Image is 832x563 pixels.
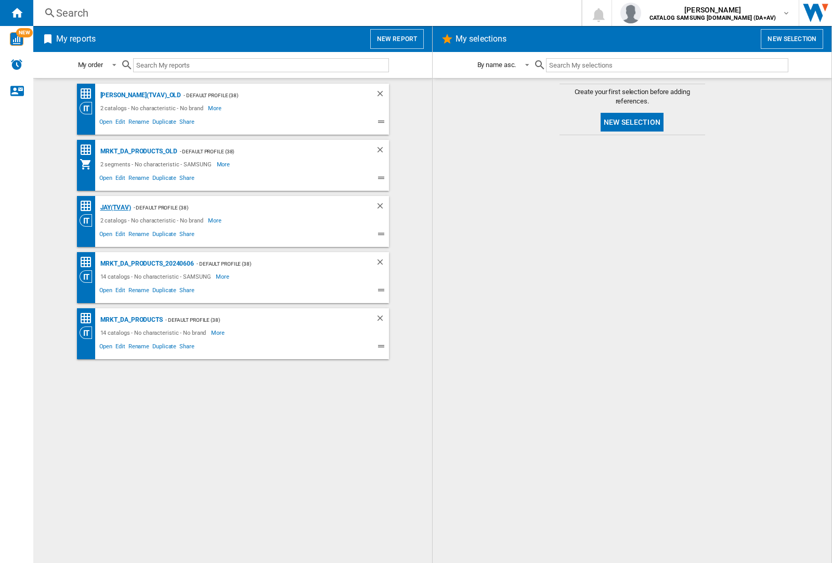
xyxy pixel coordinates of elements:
[208,214,223,227] span: More
[114,285,127,298] span: Edit
[80,214,98,227] div: Category View
[10,32,23,46] img: wise-card.svg
[127,285,151,298] span: Rename
[80,326,98,339] div: Category View
[80,87,98,100] div: Price Matrix
[98,173,114,186] span: Open
[80,143,98,156] div: Price Matrix
[114,173,127,186] span: Edit
[194,257,354,270] div: - Default profile (38)
[151,173,178,186] span: Duplicate
[56,6,554,20] div: Search
[98,229,114,242] span: Open
[133,58,389,72] input: Search My reports
[98,145,177,158] div: MRKT_DA_PRODUCTS_OLD
[114,117,127,129] span: Edit
[80,102,98,114] div: Category View
[178,117,196,129] span: Share
[98,326,212,339] div: 14 catalogs - No characteristic - No brand
[98,102,209,114] div: 2 catalogs - No characteristic - No brand
[208,102,223,114] span: More
[178,285,196,298] span: Share
[178,173,196,186] span: Share
[216,270,231,283] span: More
[78,61,103,69] div: My order
[649,15,776,21] b: CATALOG SAMSUNG [DOMAIN_NAME] (DA+AV)
[620,3,641,23] img: profile.jpg
[178,229,196,242] span: Share
[217,158,232,171] span: More
[114,342,127,354] span: Edit
[98,285,114,298] span: Open
[211,326,226,339] span: More
[453,29,509,49] h2: My selections
[98,89,181,102] div: [PERSON_NAME](TVAV)_old
[375,201,389,214] div: Delete
[98,117,114,129] span: Open
[54,29,98,49] h2: My reports
[98,257,194,270] div: MRKT_DA_PRODUCTS_20240606
[80,270,98,283] div: Category View
[16,28,33,37] span: NEW
[80,200,98,213] div: Price Matrix
[177,145,355,158] div: - Default profile (38)
[163,313,355,326] div: - Default profile (38)
[375,313,389,326] div: Delete
[375,257,389,270] div: Delete
[761,29,823,49] button: New selection
[370,29,424,49] button: New report
[375,89,389,102] div: Delete
[181,89,354,102] div: - Default profile (38)
[98,342,114,354] span: Open
[601,113,664,132] button: New selection
[127,229,151,242] span: Rename
[151,342,178,354] span: Duplicate
[560,87,705,106] span: Create your first selection before adding references.
[98,201,131,214] div: JAY(TVAV)
[98,313,163,326] div: MRKT_DA_PRODUCTS
[80,256,98,269] div: Price Matrix
[151,229,178,242] span: Duplicate
[127,342,151,354] span: Rename
[649,5,776,15] span: [PERSON_NAME]
[477,61,516,69] div: By name asc.
[10,58,23,71] img: alerts-logo.svg
[375,145,389,158] div: Delete
[546,58,788,72] input: Search My selections
[151,285,178,298] span: Duplicate
[127,117,151,129] span: Rename
[131,201,355,214] div: - Default profile (38)
[98,158,217,171] div: 2 segments - No characteristic - SAMSUNG
[127,173,151,186] span: Rename
[114,229,127,242] span: Edit
[80,158,98,171] div: My Assortment
[98,214,209,227] div: 2 catalogs - No characteristic - No brand
[80,312,98,325] div: Price Matrix
[178,342,196,354] span: Share
[98,270,216,283] div: 14 catalogs - No characteristic - SAMSUNG
[151,117,178,129] span: Duplicate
